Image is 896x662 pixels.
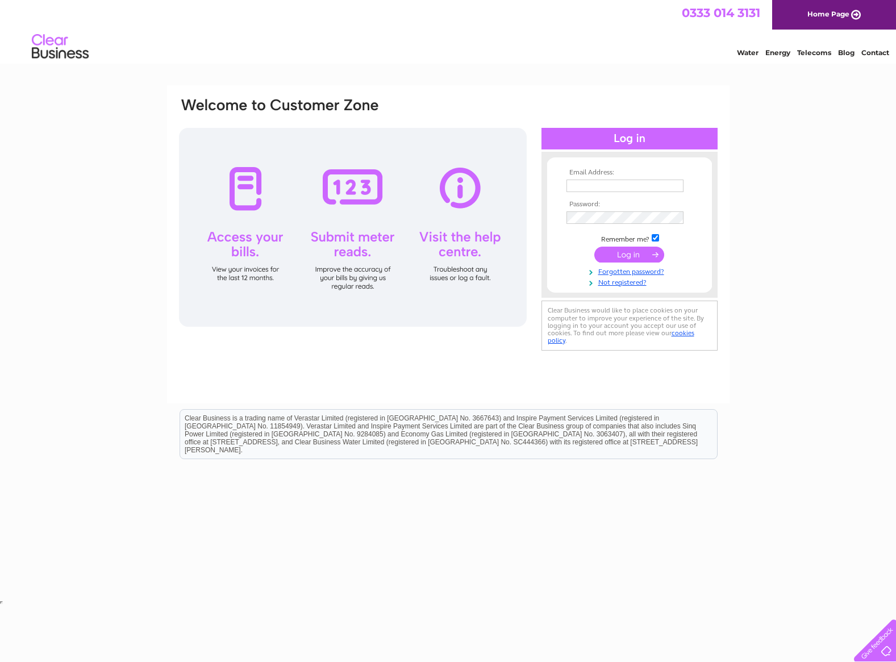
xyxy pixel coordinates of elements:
a: Blog [838,48,855,57]
a: Telecoms [797,48,831,57]
div: Clear Business is a trading name of Verastar Limited (registered in [GEOGRAPHIC_DATA] No. 3667643... [180,6,717,55]
a: 0333 014 3131 [682,6,760,20]
a: Energy [765,48,790,57]
td: Remember me? [564,232,695,244]
input: Submit [594,247,664,263]
th: Password: [564,201,695,209]
a: Not registered? [566,276,695,287]
a: Contact [861,48,889,57]
div: Clear Business would like to place cookies on your computer to improve your experience of the sit... [541,301,718,350]
th: Email Address: [564,169,695,177]
img: logo.png [31,30,89,64]
a: Water [737,48,759,57]
a: Forgotten password? [566,265,695,276]
a: cookies policy [548,329,694,344]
